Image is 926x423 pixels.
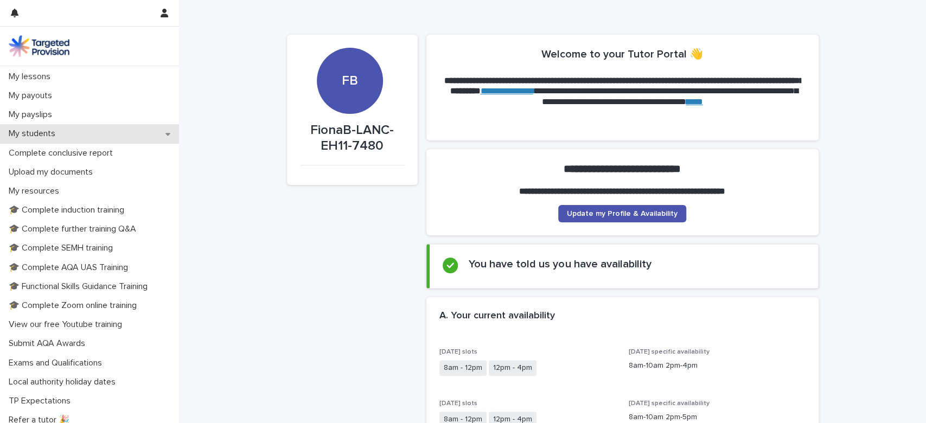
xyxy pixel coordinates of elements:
[4,186,68,196] p: My resources
[4,224,145,234] p: 🎓 Complete further training Q&A
[4,148,122,158] p: Complete conclusive report
[4,167,101,177] p: Upload my documents
[4,91,61,101] p: My payouts
[4,377,124,387] p: Local authority holiday dates
[4,300,145,311] p: 🎓 Complete Zoom online training
[4,72,59,82] p: My lessons
[9,35,69,57] img: M5nRWzHhSzIhMunXDL62
[567,210,678,217] span: Update my Profile & Availability
[4,262,137,273] p: 🎓 Complete AQA UAS Training
[629,412,806,423] p: 8am-10am 2pm-5pm
[4,110,61,120] p: My payslips
[4,243,122,253] p: 🎓 Complete SEMH training
[558,205,686,222] a: Update my Profile & Availability
[489,360,537,376] span: 12pm - 4pm
[439,310,555,322] h2: A. Your current availability
[4,396,79,406] p: TP Expectations
[469,258,651,271] h2: You have told us you have availability
[629,400,710,407] span: [DATE] specific availability
[439,360,487,376] span: 8am - 12pm
[300,123,405,154] p: FionaB-LANC-EH11-7480
[317,7,383,89] div: FB
[4,129,64,139] p: My students
[4,205,133,215] p: 🎓 Complete induction training
[439,400,477,407] span: [DATE] slots
[629,360,806,371] p: 8am-10am 2pm-4pm
[629,349,710,355] span: [DATE] specific availability
[4,338,94,349] p: Submit AQA Awards
[541,48,703,61] h2: Welcome to your Tutor Portal 👋
[439,349,477,355] span: [DATE] slots
[4,358,111,368] p: Exams and Qualifications
[4,281,156,292] p: 🎓 Functional Skills Guidance Training
[4,319,131,330] p: View our free Youtube training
